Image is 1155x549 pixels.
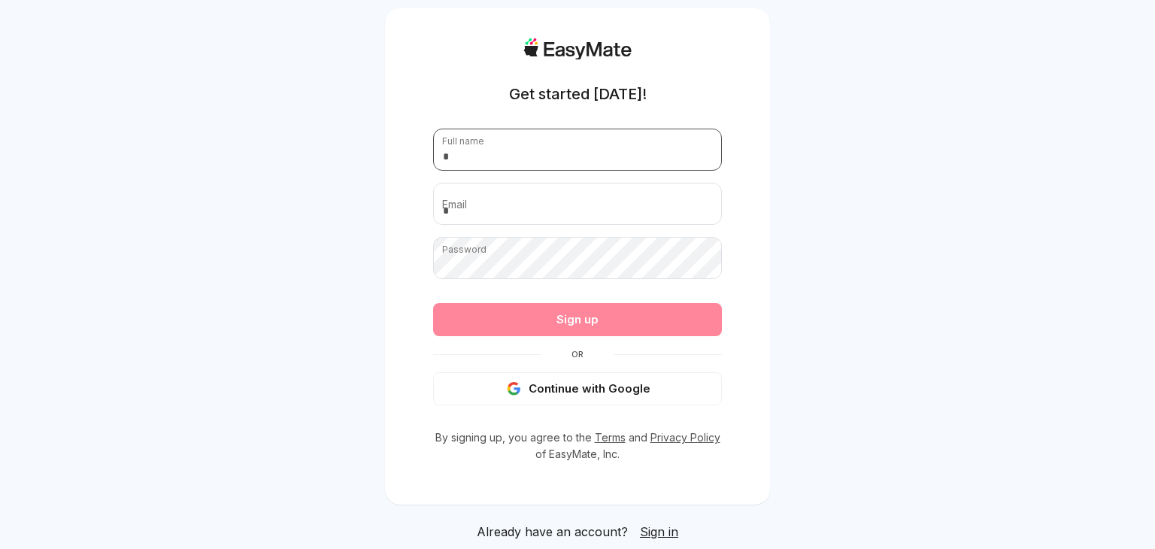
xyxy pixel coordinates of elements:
[509,83,647,105] h1: Get started [DATE]!
[433,429,722,463] p: By signing up, you agree to the and of EasyMate, Inc.
[650,431,720,444] a: Privacy Policy
[640,523,678,541] a: Sign in
[640,524,678,539] span: Sign in
[433,372,722,405] button: Continue with Google
[477,523,628,541] span: Already have an account?
[541,348,614,360] span: Or
[595,431,626,444] a: Terms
